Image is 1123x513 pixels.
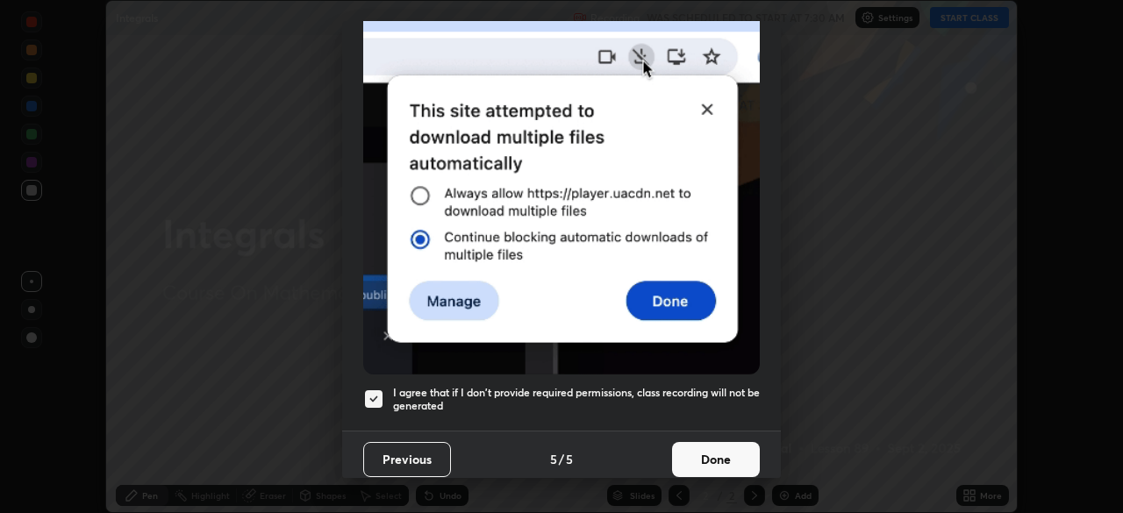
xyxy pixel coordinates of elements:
h4: / [559,450,564,468]
h5: I agree that if I don't provide required permissions, class recording will not be generated [393,386,760,413]
h4: 5 [550,450,557,468]
h4: 5 [566,450,573,468]
button: Previous [363,442,451,477]
button: Done [672,442,760,477]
